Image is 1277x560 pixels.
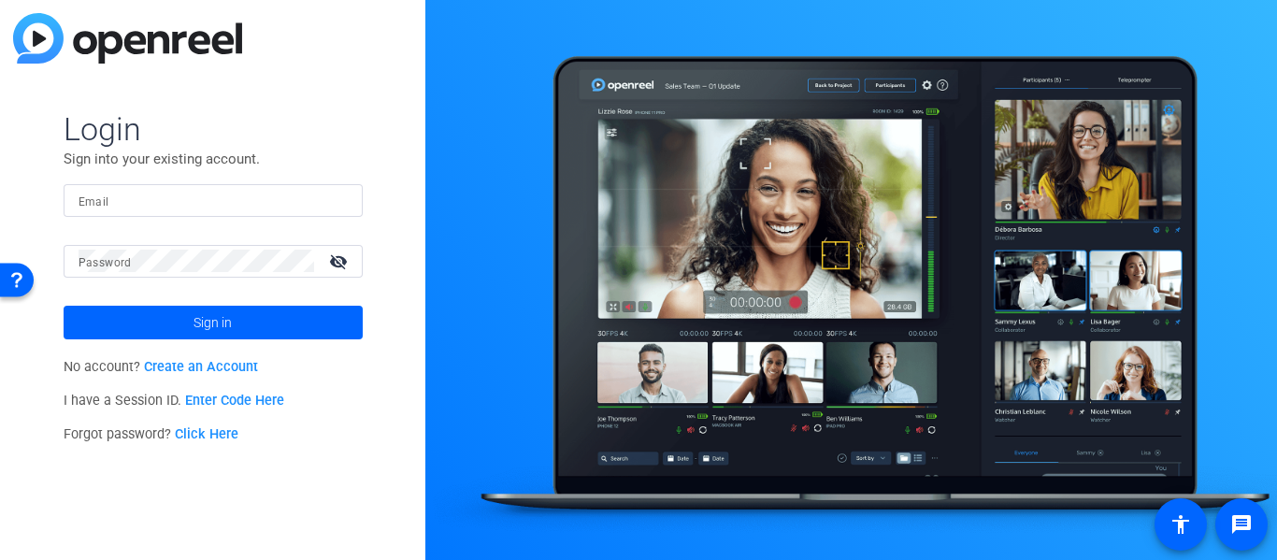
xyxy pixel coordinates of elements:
a: Click Here [175,426,238,442]
span: Sign in [194,299,232,346]
span: Login [64,109,363,149]
mat-label: Email [79,195,109,208]
button: Sign in [64,306,363,339]
mat-icon: accessibility [1169,513,1192,536]
a: Enter Code Here [185,393,284,409]
mat-icon: visibility_off [318,248,363,275]
span: Forgot password? [64,426,239,442]
a: Create an Account [144,359,258,375]
mat-icon: message [1230,513,1253,536]
span: No account? [64,359,259,375]
mat-label: Password [79,256,132,269]
span: I have a Session ID. [64,393,285,409]
input: Enter Email Address [79,189,348,211]
img: blue-gradient.svg [13,13,242,64]
p: Sign into your existing account. [64,149,363,169]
